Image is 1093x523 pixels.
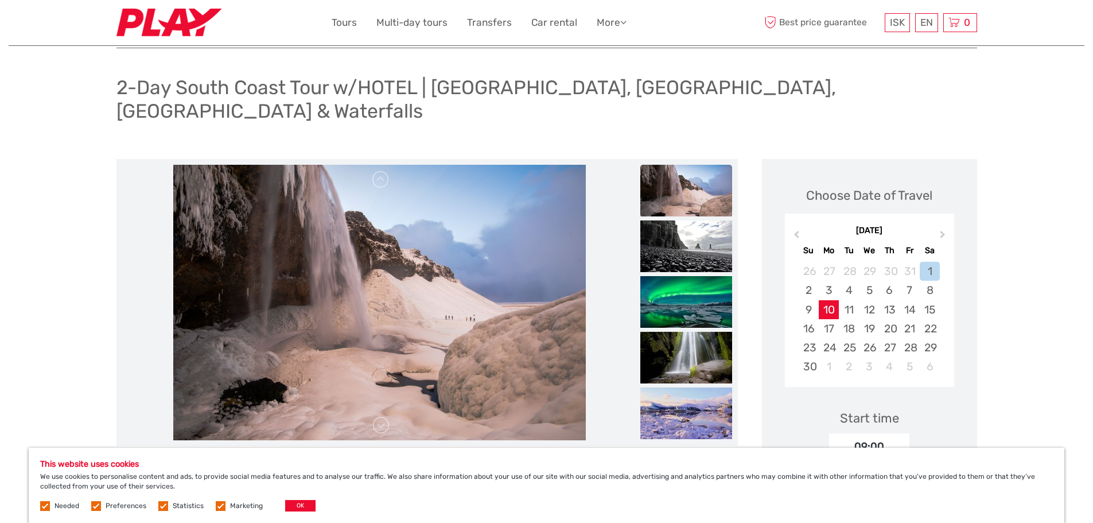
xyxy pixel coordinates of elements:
[880,243,900,258] div: Th
[840,409,899,427] div: Start time
[880,262,900,281] div: Choose Thursday, October 30th, 2025
[880,281,900,300] div: Choose Thursday, November 6th, 2025
[920,338,940,357] div: Choose Saturday, November 29th, 2025
[640,276,732,328] img: 22414e94bba04c7baf4e302c8a372bca_slider_thumbnail.jpeg
[597,14,627,31] a: More
[859,300,879,319] div: Choose Wednesday, November 12th, 2025
[640,332,732,383] img: febf81695b474eefb9c1522b27dfca1e_slider_thumbnail.jpeg
[900,281,920,300] div: Choose Friday, November 7th, 2025
[799,243,819,258] div: Su
[839,319,859,338] div: Choose Tuesday, November 18th, 2025
[762,13,882,32] span: Best price guarantee
[173,501,204,511] label: Statistics
[920,243,940,258] div: Sa
[880,300,900,319] div: Choose Thursday, November 13th, 2025
[819,262,839,281] div: Choose Monday, October 27th, 2025
[799,319,819,338] div: Choose Sunday, November 16th, 2025
[859,262,879,281] div: Choose Wednesday, October 29th, 2025
[531,14,577,31] a: Car rental
[880,338,900,357] div: Choose Thursday, November 27th, 2025
[332,14,357,31] a: Tours
[132,18,146,32] button: Open LiveChat chat widget
[819,243,839,258] div: Mo
[859,319,879,338] div: Choose Wednesday, November 19th, 2025
[900,319,920,338] div: Choose Friday, November 21st, 2025
[900,357,920,376] div: Choose Friday, December 5th, 2025
[880,319,900,338] div: Choose Thursday, November 20th, 2025
[920,281,940,300] div: Choose Saturday, November 8th, 2025
[106,501,146,511] label: Preferences
[819,281,839,300] div: Choose Monday, November 3rd, 2025
[799,262,819,281] div: Choose Sunday, October 26th, 2025
[786,228,804,246] button: Previous Month
[799,338,819,357] div: Choose Sunday, November 23rd, 2025
[859,338,879,357] div: Choose Wednesday, November 26th, 2025
[173,165,586,440] img: 5a387a8a03a44343abb88fd8551a1f61_main_slider.jpg
[900,338,920,357] div: Choose Friday, November 28th, 2025
[920,300,940,319] div: Choose Saturday, November 15th, 2025
[376,14,448,31] a: Multi-day tours
[230,501,263,511] label: Marketing
[859,243,879,258] div: We
[819,357,839,376] div: Choose Monday, December 1st, 2025
[640,388,732,439] img: ccebaefd43c147d0bef01d8ad780bdc7_slider_thumbnail.jpeg
[29,448,1064,523] div: We use cookies to personalise content and ads, to provide social media features and to analyse ou...
[785,225,954,237] div: [DATE]
[900,243,920,258] div: Fr
[819,319,839,338] div: Choose Monday, November 17th, 2025
[285,500,316,512] button: OK
[16,20,130,29] p: We're away right now. Please check back later!
[915,13,938,32] div: EN
[920,262,940,281] div: Choose Saturday, November 1st, 2025
[799,357,819,376] div: Choose Sunday, November 30th, 2025
[859,281,879,300] div: Choose Wednesday, November 5th, 2025
[829,433,909,460] div: 09:00
[920,319,940,338] div: Choose Saturday, November 22nd, 2025
[806,187,932,204] div: Choose Date of Travel
[40,459,1053,469] h5: This website uses cookies
[890,17,905,28] span: ISK
[839,300,859,319] div: Choose Tuesday, November 11th, 2025
[962,17,972,28] span: 0
[788,262,950,376] div: month 2025-11
[920,357,940,376] div: Choose Saturday, December 6th, 2025
[859,357,879,376] div: Choose Wednesday, December 3rd, 2025
[839,338,859,357] div: Choose Tuesday, November 25th, 2025
[900,300,920,319] div: Choose Friday, November 14th, 2025
[880,357,900,376] div: Choose Thursday, December 4th, 2025
[640,165,732,216] img: 5a387a8a03a44343abb88fd8551a1f61_slider_thumbnail.jpg
[819,338,839,357] div: Choose Monday, November 24th, 2025
[839,262,859,281] div: Choose Tuesday, October 28th, 2025
[467,14,512,31] a: Transfers
[799,281,819,300] div: Choose Sunday, November 2nd, 2025
[900,262,920,281] div: Choose Friday, October 31st, 2025
[935,228,953,246] button: Next Month
[839,281,859,300] div: Choose Tuesday, November 4th, 2025
[839,357,859,376] div: Choose Tuesday, December 2nd, 2025
[799,300,819,319] div: Choose Sunday, November 9th, 2025
[116,76,977,122] h1: 2-Day South Coast Tour w/HOTEL | [GEOGRAPHIC_DATA], [GEOGRAPHIC_DATA], [GEOGRAPHIC_DATA] & Waterf...
[640,220,732,272] img: ba7fa713a6544218beaed1491962edf4_slider_thumbnail.jpeg
[55,501,79,511] label: Needed
[116,9,221,37] img: Fly Play
[839,243,859,258] div: Tu
[819,300,839,319] div: Choose Monday, November 10th, 2025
